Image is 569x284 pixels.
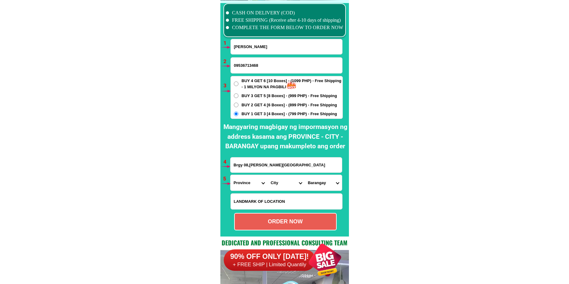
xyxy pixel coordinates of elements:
[235,218,336,226] div: ORDER NOW
[231,194,342,209] input: Input LANDMARKOFLOCATION
[234,81,238,86] input: BUY 4 GET 6 [10 Boxes] - (1099 PHP) - Free Shipping - 1 MILYON NA PAGBILI
[268,175,305,191] select: Select district
[231,39,342,54] input: Input full_name
[223,82,230,90] h6: 3
[226,9,343,17] li: CASH ON DELIVERY (COD)
[241,102,337,108] span: BUY 2 GET 4 [6 Boxes] - (899 PHP) - Free Shipping
[241,93,337,99] span: BUY 3 GET 5 [8 Boxes] - (999 PHP) - Free Shipping
[220,238,349,247] h2: Dedicated and professional consulting team
[226,17,343,24] li: FREE SHIPPING (Receive after 4-10 days of shipping)
[234,112,238,116] input: BUY 1 GET 3 [4 Boxes] - (799 PHP) - Free Shipping
[223,58,230,66] h6: 2
[234,93,238,98] input: BUY 3 GET 5 [8 Boxes] - (999 PHP) - Free Shipping
[222,122,349,151] h2: Mangyaring magbigay ng impormasyon ng address kasama ang PROVINCE - CITY - BARANGAY upang makumpl...
[224,252,316,261] h6: 90% OFF ONLY [DATE]!
[241,111,337,117] span: BUY 1 GET 3 [4 Boxes] - (799 PHP) - Free Shipping
[223,175,230,183] h6: 5
[305,175,342,191] select: Select commune
[223,39,230,47] h6: 1
[223,158,230,166] h6: 4
[230,175,268,191] select: Select province
[231,58,342,73] input: Input phone_number
[224,261,316,268] h6: + FREE SHIP | Limited Quantily
[230,157,342,172] input: Input address
[226,24,343,31] li: COMPLETE THE FORM BELOW TO ORDER NOW
[241,78,343,90] span: BUY 4 GET 6 [10 Boxes] - (1099 PHP) - Free Shipping - 1 MILYON NA PAGBILI
[234,103,238,107] input: BUY 2 GET 4 [6 Boxes] - (899 PHP) - Free Shipping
